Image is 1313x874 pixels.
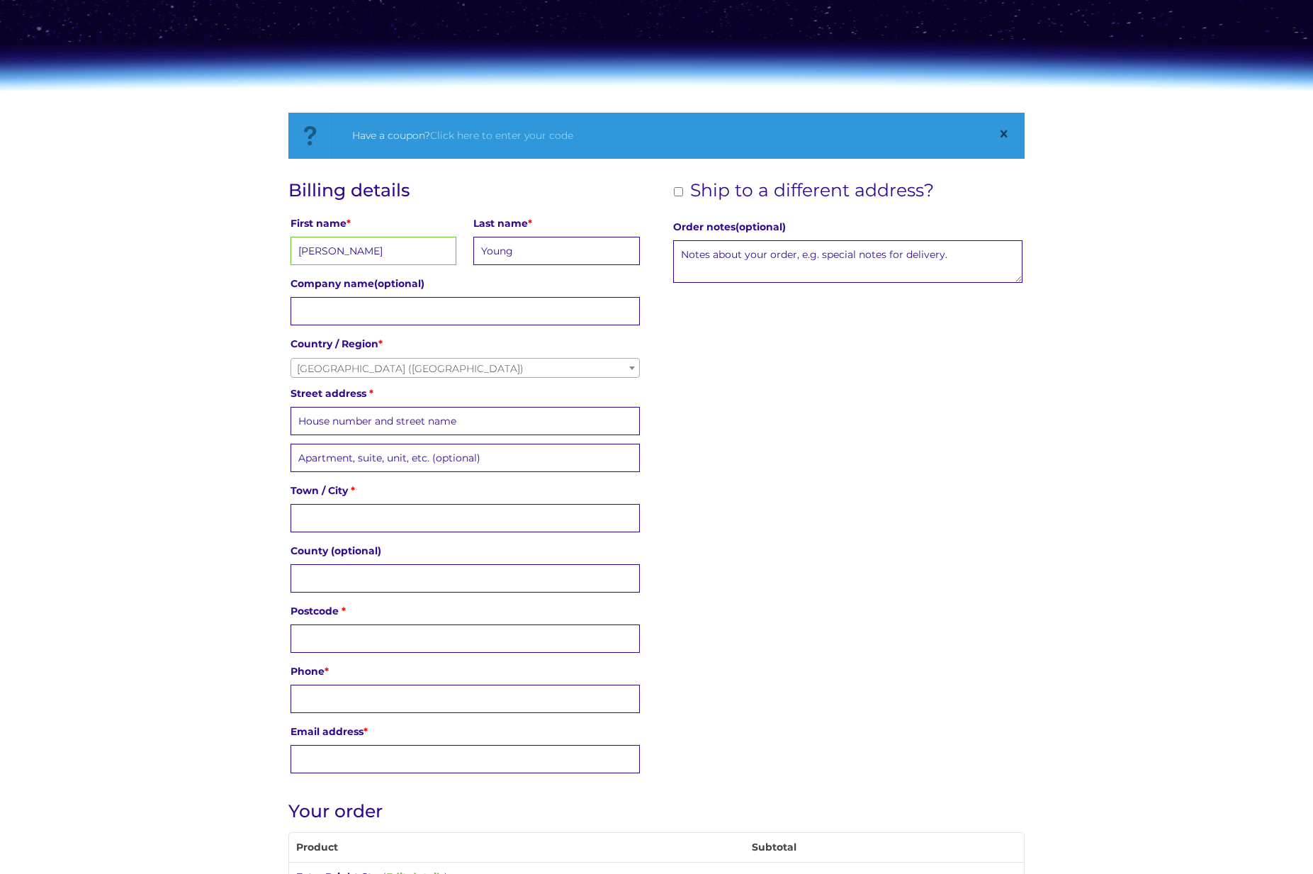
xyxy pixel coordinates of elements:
label: Last name [473,213,639,233]
label: Order notes [673,217,1022,237]
input: Apartment, suite, unit, etc. (optional) [291,444,640,472]
label: Phone [291,661,640,681]
label: Street address [291,383,640,403]
abbr: required [369,387,373,400]
th: Product [289,833,525,862]
label: County [291,541,640,561]
abbr: required [364,725,368,738]
input: Ship to a different address? [674,187,683,196]
input: House number and street name [291,407,640,435]
span: (optional) [736,220,786,233]
label: Country / Region [291,334,640,354]
span: (optional) [374,277,424,290]
label: Postcode [291,601,640,621]
abbr: required [325,665,329,678]
abbr: required [342,605,346,617]
label: Town / City [291,481,640,500]
label: First name [291,213,456,233]
a: Click here to enter your code [430,129,573,142]
abbr: required [378,337,383,350]
abbr: required [351,484,355,497]
th: Subtotal [525,833,1024,862]
span: Ship to a different address? [690,179,934,201]
div: Have a coupon? [352,127,986,145]
abbr: required [528,217,532,230]
h3: Your order [288,801,1025,822]
span: United Kingdom (UK) [291,359,639,379]
abbr: required [346,217,351,230]
label: Email address [291,722,640,741]
h3: Billing details [288,180,642,201]
label: Company name [291,274,640,293]
span: (optional) [331,544,381,557]
span: United Kingdom (UK) [291,358,640,378]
